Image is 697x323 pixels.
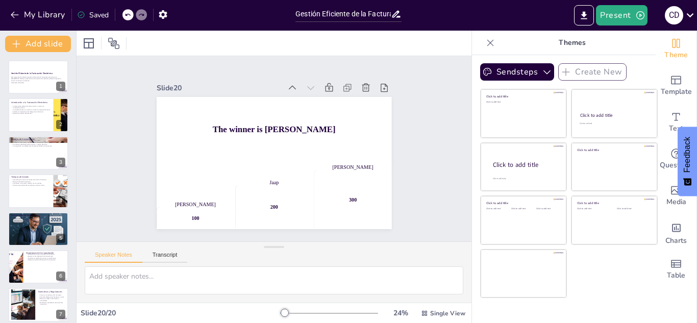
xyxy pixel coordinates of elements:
div: Click to add text [511,208,534,210]
div: 6 [56,271,65,281]
p: Mantenerse actualizado sobre cambios normativos. [38,302,65,306]
p: Permite que el personal se enfoque en tareas críticas. [11,185,51,187]
span: Single View [430,309,465,317]
div: Click to add text [486,101,559,104]
div: Add ready made slides [656,67,696,104]
div: [PERSON_NAME] [314,164,391,170]
div: Click to add text [486,208,509,210]
div: Click to add title [577,147,650,152]
div: 1 [56,82,65,91]
div: [PERSON_NAME] [157,202,234,208]
div: 2 [56,120,65,129]
button: Export to PowerPoint [574,5,594,26]
span: Position [108,37,120,49]
div: Jaap [235,180,313,186]
div: 4 [56,196,65,205]
div: https://cdn.sendsteps.com/images/logo/sendsteps_logo_white.pnghttps://cdn.sendsteps.com/images/lo... [8,212,68,246]
div: Click to add title [486,94,559,98]
button: Feedback - Show survey [678,127,697,196]
span: Text [669,123,683,134]
p: Generated with [URL] [11,82,65,84]
p: Automatización reduce el tiempo de emisión de facturas. [11,179,51,181]
div: Click to add text [617,208,649,210]
p: Mejora la productividad general de la empresa. [26,259,65,261]
button: Create New [558,63,627,81]
span: Template [661,86,692,97]
p: Entender obligaciones fiscales es crucial. [38,296,65,299]
p: Importancia de la Capacitación [26,252,65,255]
p: Normativas y Regulaciones [38,290,65,293]
p: Optimiza la gestión documental. [11,112,51,114]
div: Add text boxes [656,104,696,141]
div: Layout [81,35,97,52]
button: Transcript [142,252,188,263]
input: Insert title [295,7,391,21]
span: Charts [665,235,687,246]
p: Mejora la imagen ante clientes y autoridades. [38,298,65,302]
div: Slide 20 [157,83,281,93]
p: Falta de validación de datos puede llevar a complicaciones. [11,217,65,219]
p: Un enfoque planificado reduce errores y mejora eficiencia. [11,143,65,145]
p: Esta presentación aborda la gestión eficiente de la facturación electrónica en [GEOGRAPHIC_DATA],... [11,76,65,82]
span: Table [667,270,685,281]
p: Fomenta un ambiente proactivo y colaborativo. [26,257,65,259]
button: C D [665,5,683,26]
div: Get real-time input from your audience [656,141,696,178]
button: Sendsteps [480,63,554,81]
p: La facturación electrónica reduce costos y mejora la transparencia fiscal. [11,105,51,109]
div: Add a table [656,251,696,288]
div: Change the overall theme [656,31,696,67]
p: Conocer normativas evita sanciones. [38,294,65,296]
p: Asegura el uso adecuado de herramientas. [26,255,65,257]
div: Click to add title [577,201,650,205]
div: https://cdn.sendsteps.com/images/logo/sendsteps_logo_white.pnghttps://cdn.sendsteps.com/images/lo... [8,250,68,284]
h4: The winner is [PERSON_NAME] [157,125,391,134]
div: 7 [8,288,68,321]
button: Present [596,5,647,26]
p: Métodos de Sincronización [11,138,65,141]
p: Capacitación minimiza errores en el proceso. [26,254,65,256]
div: Click to add title [486,201,559,205]
button: Speaker Notes [85,252,142,263]
span: Media [666,196,686,208]
div: 100 [157,207,234,229]
div: Click to add text [580,122,648,125]
div: 7 [56,310,65,319]
div: 3 [56,158,65,167]
div: 200 [235,185,313,229]
p: Métodos de sincronización incluyen API y ERP. [11,140,65,142]
button: My Library [8,7,69,23]
div: https://cdn.sendsteps.com/images/logo/sendsteps_logo_white.pnghttps://cdn.sendsteps.com/images/lo... [8,174,68,208]
p: Capacitación del personal es clave para minimizar errores. [11,221,65,223]
div: 300 [314,170,391,229]
p: La elección del método depende de las necesidades de la empresa. [11,141,65,143]
div: Click to add title [493,161,558,169]
p: Errores de formato son comunes en la facturación electrónica. [11,215,65,217]
div: Click to add body [493,178,557,180]
div: Slide 20 / 20 [81,308,280,318]
p: Errores Comunes en el Proceso [11,213,65,216]
p: Facilita el cumplimiento de obligaciones tributarias. [11,111,51,113]
div: Saved [77,10,109,20]
p: Contribuye a una mejor relación con los clientes. [11,183,51,185]
div: https://cdn.sendsteps.com/images/logo/sendsteps_logo_white.pnghttps://cdn.sendsteps.com/images/lo... [8,98,68,132]
div: Click to add text [536,208,559,210]
div: https://cdn.sendsteps.com/images/logo/sendsteps_logo_white.pnghttps://cdn.sendsteps.com/images/lo... [8,136,68,170]
p: Tiempos de Gestión [11,176,51,179]
div: Add images, graphics, shapes or video [656,178,696,214]
div: Click to add title [580,112,648,118]
button: Add slide [5,36,71,52]
div: C D [665,6,683,24]
span: Feedback [683,137,692,172]
p: La integración con plataformas de terceros facilita el intercambio. [11,145,65,147]
p: Mejora la eficiencia operativa. [11,181,51,183]
span: Questions [660,160,693,171]
div: 5 [56,234,65,243]
div: https://cdn.sendsteps.com/images/logo/sendsteps_logo_white.pnghttps://cdn.sendsteps.com/images/lo... [8,60,68,94]
strong: Gestión Eficiente de la Facturación Electrónica [11,72,53,75]
div: Click to add text [577,208,609,210]
p: La implementación es crucial en el entorno empresarial actual. [11,109,51,111]
p: Themes [499,31,645,55]
p: Problemas de conexión pueden causar retrasos. [11,219,65,221]
p: Introducción a la Facturación Electrónica [11,101,51,104]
